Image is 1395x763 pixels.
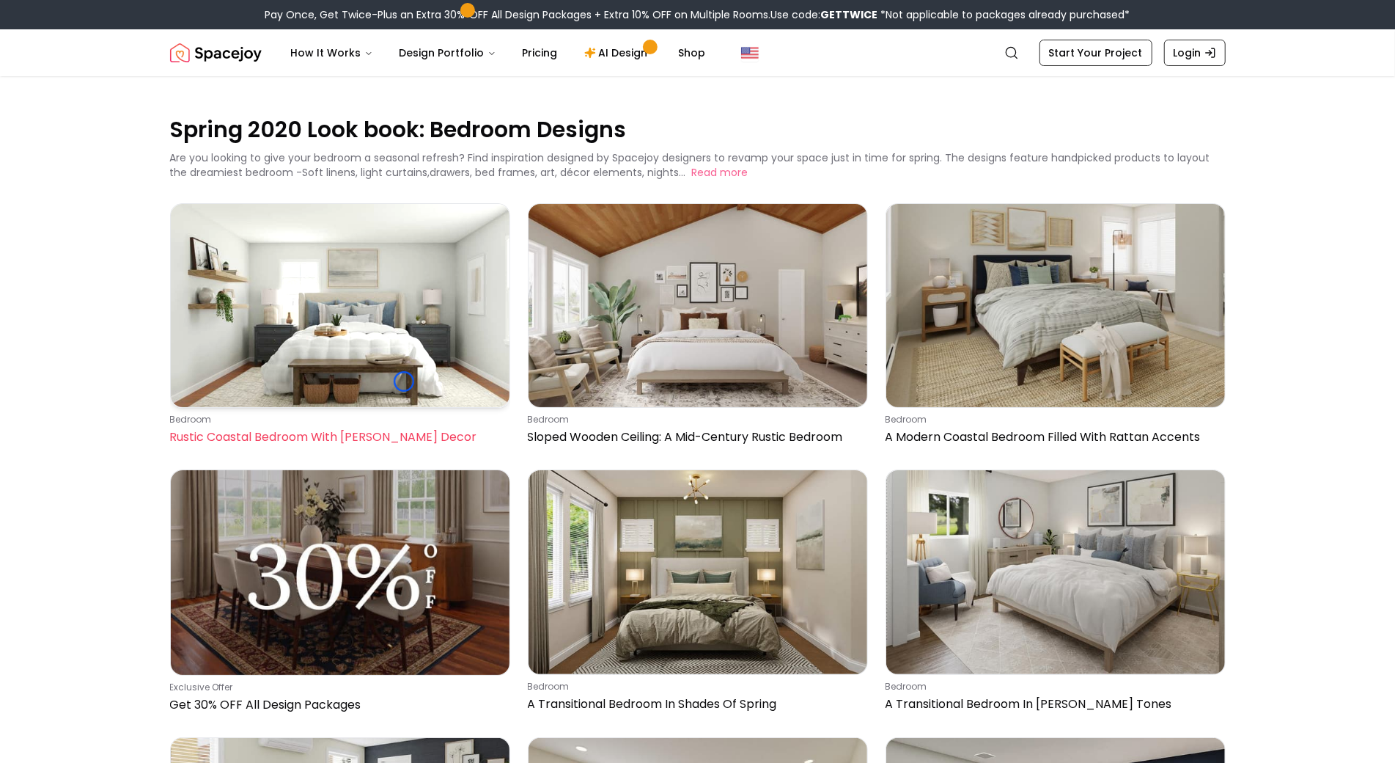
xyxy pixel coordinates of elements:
button: Design Portfolio [388,38,508,67]
a: Login [1164,40,1226,66]
a: Sloped Wooden Ceiling: A Mid-Century Rustic BedroombedroomSloped Wooden Ceiling: A Mid-Century Ru... [528,203,868,452]
a: Start Your Project [1039,40,1152,66]
a: Spacejoy [170,38,262,67]
img: Sloped Wooden Ceiling: A Mid-Century Rustic Bedroom [529,204,867,407]
a: Get 30% OFF All Design PackagesExclusive OfferGet 30% OFF All Design Packages [170,470,510,719]
nav: Global [170,29,1226,76]
p: A Transitional Bedroom In [PERSON_NAME] Tones [886,696,1220,713]
p: bedroom [170,414,504,426]
p: Are you looking to give your bedroom a seasonal refresh? Find inspiration designed by Spacejoy de... [170,150,1210,180]
div: Pay Once, Get Twice-Plus an Extra 30% OFF All Design Packages + Extra 10% OFF on Multiple Rooms. [265,7,1130,22]
img: Get 30% OFF All Design Packages [171,470,509,674]
p: Get 30% OFF All Design Packages [170,696,504,714]
span: *Not applicable to packages already purchased* [878,7,1130,22]
a: Pricing [511,38,570,67]
img: United States [741,44,759,62]
span: Use code: [771,7,878,22]
img: A Modern Coastal Bedroom Filled With Rattan Accents [886,204,1225,407]
p: A Transitional Bedroom In Shades Of Spring [528,696,862,713]
p: Spring 2020 Look book: Bedroom Designs [170,114,1226,145]
a: A Modern Coastal Bedroom Filled With Rattan AccentsbedroomA Modern Coastal Bedroom Filled With Ra... [886,203,1226,452]
nav: Main [279,38,718,67]
button: Read more [692,165,748,180]
img: Spacejoy Logo [170,38,262,67]
p: Exclusive Offer [170,682,504,693]
p: bedroom [886,681,1220,693]
img: A Transitional Bedroom In Hazel Wood Tones [886,470,1225,673]
button: How It Works [279,38,385,67]
a: AI Design [573,38,664,67]
img: Rustic Coastal Bedroom With Beachy Decor [171,204,509,407]
p: bedroom [528,681,862,693]
p: A Modern Coastal Bedroom Filled With Rattan Accents [886,428,1220,446]
b: GETTWICE [821,7,878,22]
p: Rustic Coastal Bedroom With [PERSON_NAME] Decor [170,428,504,446]
p: bedroom [528,414,862,426]
a: A Transitional Bedroom In Shades Of SpringbedroomA Transitional Bedroom In Shades Of Spring [528,470,868,719]
img: A Transitional Bedroom In Shades Of Spring [529,470,867,673]
a: Rustic Coastal Bedroom With Beachy DecorbedroomRustic Coastal Bedroom With [PERSON_NAME] Decor [170,203,510,452]
a: Shop [667,38,718,67]
p: Sloped Wooden Ceiling: A Mid-Century Rustic Bedroom [528,428,862,446]
a: A Transitional Bedroom In Hazel Wood TonesbedroomA Transitional Bedroom In [PERSON_NAME] Tones [886,470,1226,719]
p: bedroom [886,414,1220,426]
